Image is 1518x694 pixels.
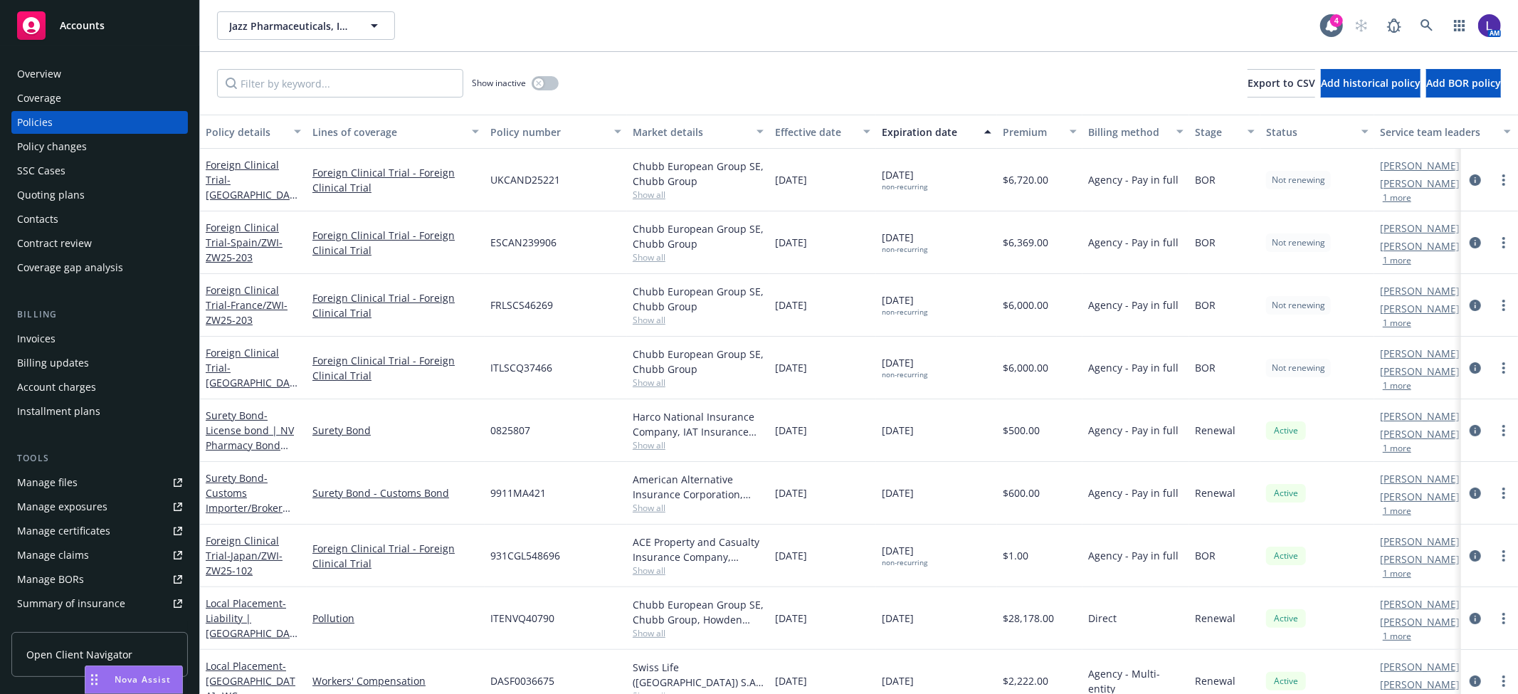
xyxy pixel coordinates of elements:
[229,19,352,33] span: Jazz Pharmaceuticals, Inc.
[1380,614,1460,629] a: [PERSON_NAME]
[17,184,85,206] div: Quoting plans
[1467,673,1484,690] a: circleInformation
[1272,550,1300,562] span: Active
[775,673,807,688] span: [DATE]
[17,568,84,591] div: Manage BORs
[1003,423,1040,438] span: $500.00
[1195,485,1235,500] span: Renewal
[633,472,764,502] div: American Alternative Insurance Corporation, [GEOGRAPHIC_DATA] Re, [GEOGRAPHIC_DATA]
[1467,172,1484,189] a: circleInformation
[1088,298,1179,312] span: Agency - Pay in full
[1495,234,1512,251] a: more
[1380,489,1460,504] a: [PERSON_NAME]
[17,135,87,158] div: Policy changes
[17,400,100,423] div: Installment plans
[1347,11,1376,40] a: Start snowing
[312,290,479,320] a: Foreign Clinical Trial - Foreign Clinical Trial
[11,568,188,591] a: Manage BORs
[1248,69,1315,98] button: Export to CSV
[1003,172,1048,187] span: $6,720.00
[1195,423,1235,438] span: Renewal
[1495,172,1512,189] a: more
[200,115,307,149] button: Policy details
[1380,221,1460,236] a: [PERSON_NAME]
[17,495,107,518] div: Manage exposures
[775,611,807,626] span: [DATE]
[17,87,61,110] div: Coverage
[312,165,479,195] a: Foreign Clinical Trial - Foreign Clinical Trial
[206,298,288,327] span: - France/ZWI-ZW25-203
[1445,11,1474,40] a: Switch app
[1003,548,1028,563] span: $1.00
[11,376,188,399] a: Account charges
[312,611,479,626] a: Pollution
[17,544,89,567] div: Manage claims
[490,172,560,187] span: UKCAND25221
[775,548,807,563] span: [DATE]
[882,245,927,254] div: non-recurring
[17,471,78,494] div: Manage files
[1195,673,1235,688] span: Renewal
[206,596,295,670] a: Local Placement
[206,471,283,530] a: Surety Bond
[1195,125,1239,140] div: Stage
[217,69,463,98] input: Filter by keyword...
[775,360,807,375] span: [DATE]
[1380,301,1460,316] a: [PERSON_NAME]
[11,520,188,542] a: Manage certificates
[11,135,188,158] a: Policy changes
[1088,611,1117,626] span: Direct
[1380,283,1460,298] a: [PERSON_NAME]
[115,673,171,685] span: Nova Assist
[633,159,764,189] div: Chubb European Group SE, Chubb Group
[1467,547,1484,564] a: circleInformation
[882,125,976,140] div: Expiration date
[1003,125,1061,140] div: Premium
[1467,422,1484,439] a: circleInformation
[17,520,110,542] div: Manage certificates
[11,256,188,279] a: Coverage gap analysis
[633,314,764,326] span: Show all
[882,307,927,317] div: non-recurring
[1195,548,1216,563] span: BOR
[1383,194,1411,202] button: 1 more
[1003,235,1048,250] span: $6,369.00
[60,20,105,31] span: Accounts
[206,221,283,264] a: Foreign Clinical Trial
[206,596,297,670] span: - Liability | [GEOGRAPHIC_DATA]/Villa Guardia Pollution
[11,451,188,466] div: Tools
[1195,235,1216,250] span: BOR
[882,673,914,688] span: [DATE]
[1003,360,1048,375] span: $6,000.00
[1380,364,1460,379] a: [PERSON_NAME]
[1380,596,1460,611] a: [PERSON_NAME]
[882,611,914,626] span: [DATE]
[17,208,58,231] div: Contacts
[633,627,764,639] span: Show all
[1383,382,1411,390] button: 1 more
[85,666,103,693] div: Drag to move
[1380,426,1460,441] a: [PERSON_NAME]
[882,543,927,567] span: [DATE]
[882,370,927,379] div: non-recurring
[1380,11,1408,40] a: Report a Bug
[633,660,764,690] div: Swiss Life ([GEOGRAPHIC_DATA]) S.A., Swiss Life Holding AG, Howden Broking Group
[1383,632,1411,641] button: 1 more
[876,115,997,149] button: Expiration date
[85,666,183,694] button: Nova Assist
[11,87,188,110] a: Coverage
[11,63,188,85] a: Overview
[206,549,283,577] span: - Japan/ZWI-ZW25-102
[1330,14,1343,27] div: 4
[1380,677,1460,692] a: [PERSON_NAME]
[1003,485,1040,500] span: $600.00
[633,502,764,514] span: Show all
[1495,359,1512,377] a: more
[633,221,764,251] div: Chubb European Group SE, Chubb Group
[627,115,769,149] button: Market details
[633,347,764,377] div: Chubb European Group SE, Chubb Group
[1380,534,1460,549] a: [PERSON_NAME]
[1495,673,1512,690] a: more
[1195,611,1235,626] span: Renewal
[1380,346,1460,361] a: [PERSON_NAME]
